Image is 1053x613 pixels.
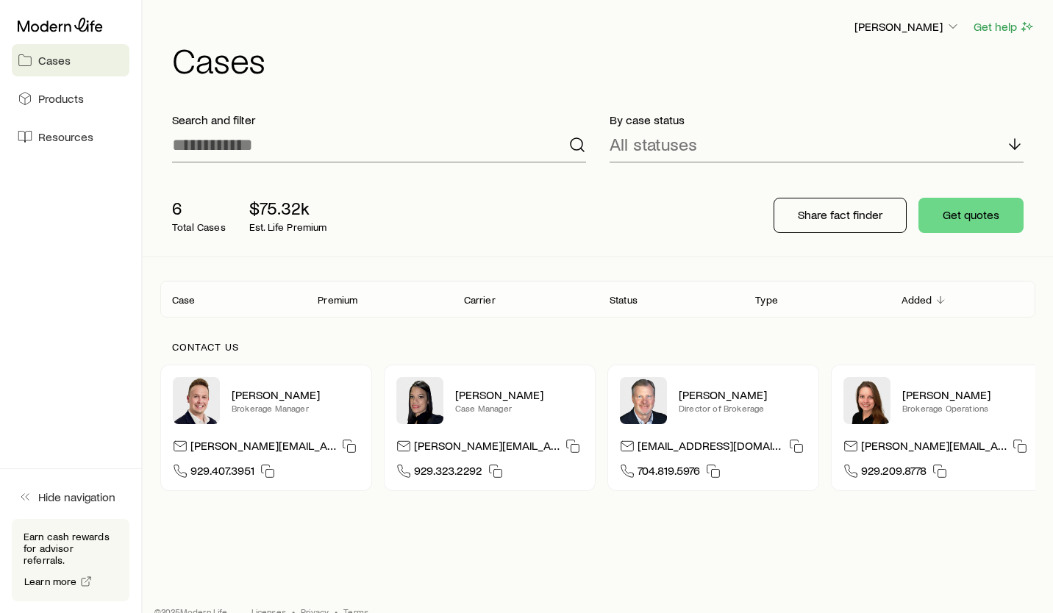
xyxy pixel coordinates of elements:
[610,134,697,154] p: All statuses
[38,129,93,144] span: Resources
[24,531,118,566] p: Earn cash rewards for advisor referrals.
[464,294,496,306] p: Carrier
[414,463,482,483] span: 929.323.2292
[173,377,220,424] img: Derek Wakefield
[610,294,638,306] p: Status
[38,53,71,68] span: Cases
[12,519,129,601] div: Earn cash rewards for advisor referrals.Learn more
[12,44,129,76] a: Cases
[172,221,226,233] p: Total Cases
[172,112,586,127] p: Search and filter
[12,481,129,513] button: Hide navigation
[38,91,84,106] span: Products
[12,82,129,115] a: Products
[638,463,700,483] span: 704.819.5976
[249,221,327,233] p: Est. Life Premium
[455,402,583,414] p: Case Manager
[973,18,1035,35] button: Get help
[843,377,890,424] img: Ellen Wall
[638,438,783,458] p: [EMAIL_ADDRESS][DOMAIN_NAME]
[172,341,1024,353] p: Contact us
[190,463,254,483] span: 929.407.3951
[620,377,667,424] img: Trey Wall
[12,121,129,153] a: Resources
[38,490,115,504] span: Hide navigation
[455,387,583,402] p: [PERSON_NAME]
[172,42,1035,77] h1: Cases
[861,463,927,483] span: 929.209.8778
[902,294,932,306] p: Added
[318,294,357,306] p: Premium
[902,402,1030,414] p: Brokerage Operations
[249,198,327,218] p: $75.32k
[414,438,560,458] p: [PERSON_NAME][EMAIL_ADDRESS][DOMAIN_NAME]
[679,387,807,402] p: [PERSON_NAME]
[755,294,778,306] p: Type
[172,294,196,306] p: Case
[798,207,882,222] p: Share fact finder
[918,198,1024,233] button: Get quotes
[861,438,1007,458] p: [PERSON_NAME][EMAIL_ADDRESS][DOMAIN_NAME]
[232,402,360,414] p: Brokerage Manager
[396,377,443,424] img: Elana Hasten
[854,18,961,36] button: [PERSON_NAME]
[679,402,807,414] p: Director of Brokerage
[232,387,360,402] p: [PERSON_NAME]
[774,198,907,233] button: Share fact finder
[610,112,1024,127] p: By case status
[902,387,1030,402] p: [PERSON_NAME]
[24,576,77,587] span: Learn more
[160,281,1035,318] div: Client cases
[172,198,226,218] p: 6
[854,19,960,34] p: [PERSON_NAME]
[190,438,336,458] p: [PERSON_NAME][EMAIL_ADDRESS][DOMAIN_NAME]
